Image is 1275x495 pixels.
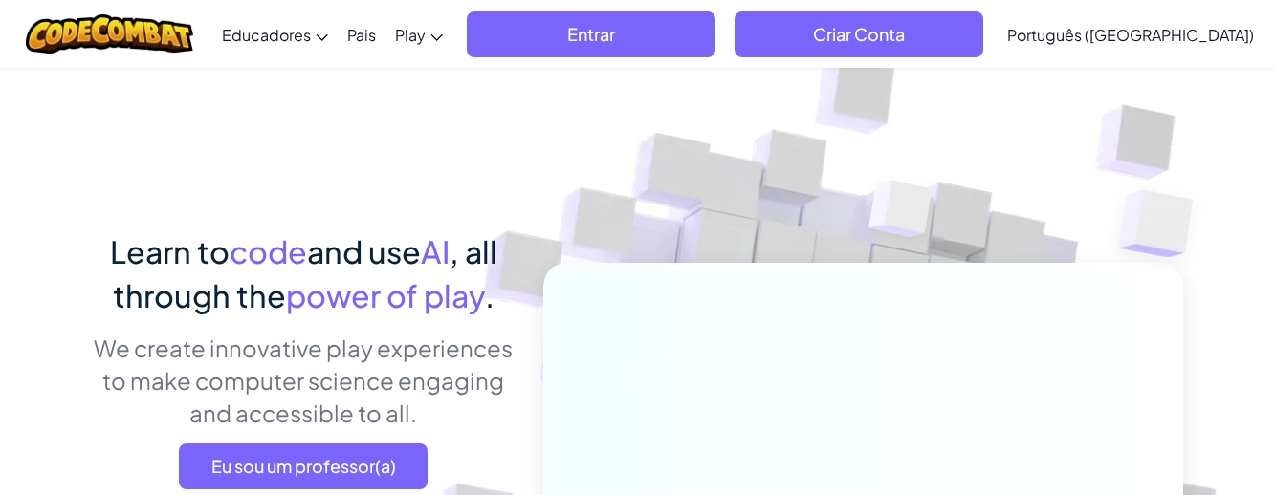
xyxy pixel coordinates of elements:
[222,25,311,45] span: Educadores
[338,9,385,60] a: Pais
[735,11,983,57] button: Criar Conta
[179,443,428,489] a: Eu sou um professor(a)
[467,11,715,57] button: Entrar
[110,232,230,270] span: Learn to
[26,14,193,54] img: CodeCombat logo
[230,232,307,270] span: code
[286,276,485,314] span: power of play
[832,142,970,285] img: Overlap cubes
[307,232,421,270] span: and use
[1007,25,1254,45] span: Português ([GEOGRAPHIC_DATA])
[421,232,450,270] span: AI
[212,9,338,60] a: Educadores
[485,276,495,314] span: .
[395,25,426,45] span: Play
[998,9,1264,60] a: Português ([GEOGRAPHIC_DATA])
[1081,143,1246,305] img: Overlap cubes
[385,9,452,60] a: Play
[93,332,515,429] p: We create innovative play experiences to make computer science engaging and accessible to all.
